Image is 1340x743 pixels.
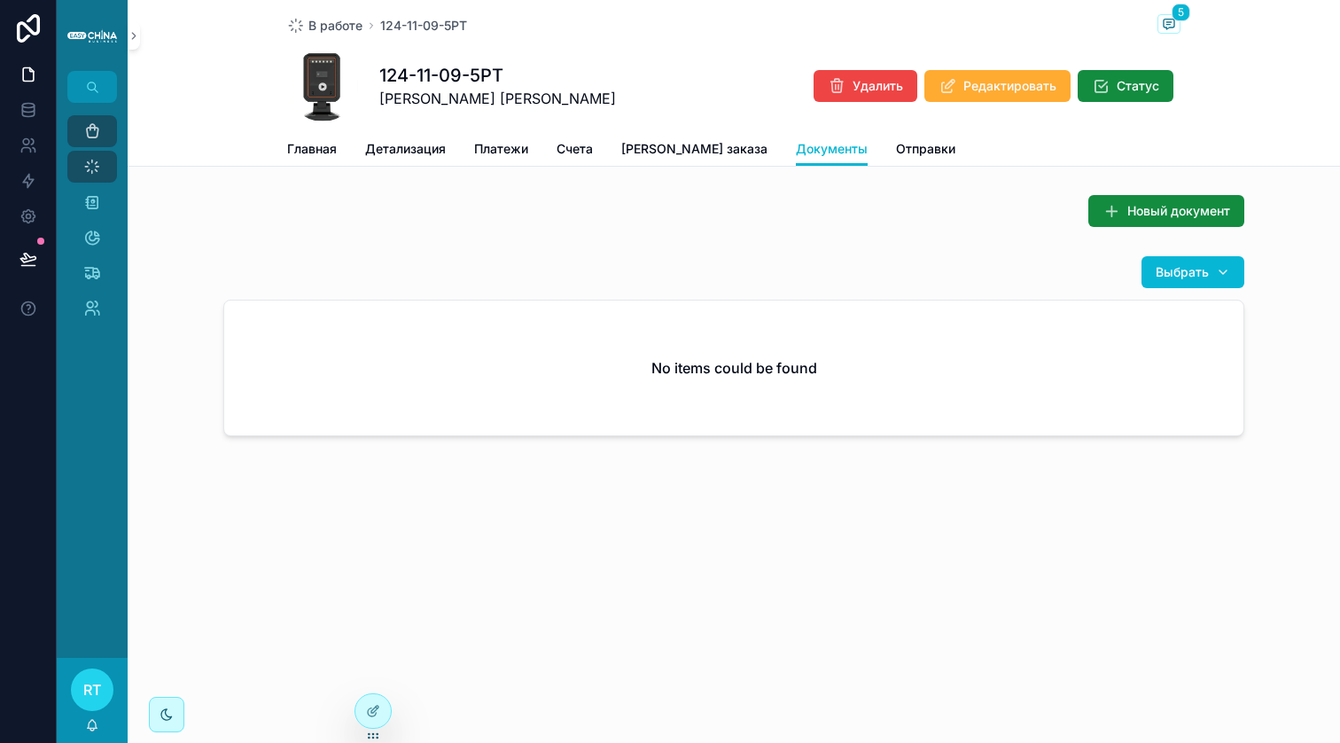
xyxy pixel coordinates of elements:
[365,133,446,168] a: Детализация
[287,140,337,158] span: Главная
[896,133,955,168] a: Отправки
[474,140,528,158] span: Платежи
[1156,263,1209,281] span: Выбрать
[651,357,817,379] h2: No items could be found
[963,77,1056,95] span: Редактировать
[557,140,593,158] span: Счета
[621,140,767,158] span: [PERSON_NAME] заказа
[1141,256,1244,288] button: Выбрать
[924,70,1071,102] button: Редактировать
[814,70,917,102] button: Удалить
[796,140,868,158] span: Документы
[621,133,767,168] a: [PERSON_NAME] заказа
[287,133,337,168] a: Главная
[1088,195,1244,227] button: Новый документ
[1117,77,1159,95] span: Статус
[379,88,616,109] span: [PERSON_NAME] [PERSON_NAME]
[308,17,362,35] span: В работе
[57,103,128,348] div: scrollable content
[853,77,903,95] span: Удалить
[1172,4,1190,21] span: 5
[474,133,528,168] a: Платежи
[1127,202,1230,220] span: Новый документ
[380,17,467,35] a: 124-11-09-5РТ
[1078,70,1173,102] button: Статус
[1157,14,1180,36] button: 5
[379,63,616,88] h1: 124-11-09-5РТ
[557,133,593,168] a: Счета
[287,17,362,35] a: В работе
[796,133,868,167] a: Документы
[896,140,955,158] span: Отправки
[67,28,117,42] img: App logo
[83,679,101,700] span: RT
[365,140,446,158] span: Детализация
